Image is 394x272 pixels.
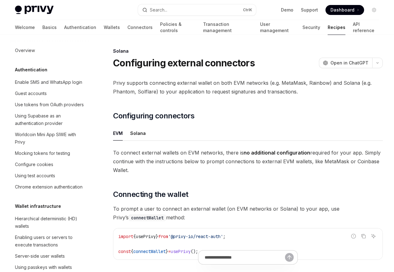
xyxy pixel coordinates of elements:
span: To prompt a user to connect an external wallet (on EVM networks or Solana) to your app, use Privy... [113,204,383,222]
h5: Authentication [15,66,47,74]
input: Ask a question... [205,251,285,264]
span: { [133,234,136,239]
button: Copy the contents from the code block [359,232,368,240]
div: Overview [15,47,35,54]
a: Chrome extension authentication [10,181,90,193]
a: Hierarchical deterministic (HD) wallets [10,213,90,232]
span: import [118,234,133,239]
div: Hierarchical deterministic (HD) wallets [15,215,86,230]
span: from [158,234,168,239]
a: Dashboard [325,5,364,15]
button: Send message [285,253,294,262]
h1: Configuring external connectors [113,57,255,69]
span: ; [223,234,225,239]
span: connectWallet [133,249,166,254]
span: (); [191,249,198,254]
a: Guest accounts [10,88,90,99]
div: Worldcoin Mini App SIWE with Privy [15,131,86,146]
div: Configure cookies [15,161,53,168]
a: Use tokens from OAuth providers [10,99,90,110]
a: Using Supabase as an authentication provider [10,110,90,129]
a: Welcome [15,20,35,35]
a: Transaction management [203,20,252,35]
a: Overview [10,45,90,56]
a: Authentication [64,20,96,35]
div: Use tokens from OAuth providers [15,101,84,108]
div: EVM [113,126,123,141]
a: Server-side user wallets [10,251,90,262]
code: connectWallet [129,214,166,221]
h5: Wallet infrastructure [15,203,61,210]
a: Security [302,20,320,35]
button: Report incorrect code [349,232,358,240]
div: Guest accounts [15,90,47,97]
button: Ask AI [369,232,377,240]
div: Enable SMS and WhatsApp login [15,79,82,86]
a: Worldcoin Mini App SIWE with Privy [10,129,90,148]
div: Solana [113,48,383,54]
a: Demo [281,7,293,13]
span: = [168,249,171,254]
span: const [118,249,131,254]
div: Mocking tokens for testing [15,150,70,157]
span: Open in ChatGPT [330,60,368,66]
a: API reference [353,20,379,35]
a: Using test accounts [10,170,90,181]
div: Using Supabase as an authentication provider [15,112,86,127]
span: } [156,234,158,239]
a: User management [260,20,295,35]
div: Enabling users or servers to execute transactions [15,234,86,249]
div: Using test accounts [15,172,55,179]
span: Privy supports connecting external wallet on both EVM networks (e.g. MetaMask, Rainbow) and Solan... [113,79,383,96]
span: Configuring connectors [113,111,194,121]
a: Basics [42,20,57,35]
div: Chrome extension authentication [15,183,83,191]
a: Policies & controls [160,20,196,35]
button: Open in ChatGPT [319,58,372,68]
img: light logo [15,6,54,14]
span: To connect external wallets on EVM networks, there is required for your app. Simply continue with... [113,148,383,174]
div: Using passkeys with wallets [15,264,72,271]
span: usePrivy [136,234,156,239]
a: Mocking tokens for testing [10,148,90,159]
a: Connectors [127,20,153,35]
a: Support [301,7,318,13]
span: Dashboard [330,7,354,13]
a: Wallets [104,20,120,35]
button: Toggle dark mode [369,5,379,15]
span: { [131,249,133,254]
a: Recipes [328,20,345,35]
a: Enabling users or servers to execute transactions [10,232,90,251]
a: Enable SMS and WhatsApp login [10,77,90,88]
a: Configure cookies [10,159,90,170]
span: '@privy-io/react-auth' [168,234,223,239]
div: Server-side user wallets [15,252,65,260]
div: Solana [130,126,146,141]
div: Search... [150,6,167,14]
span: usePrivy [171,249,191,254]
span: Connecting the wallet [113,189,188,199]
span: Ctrl K [243,7,252,12]
button: Open search [138,4,256,16]
strong: no additional configuration [244,150,310,156]
span: } [166,249,168,254]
